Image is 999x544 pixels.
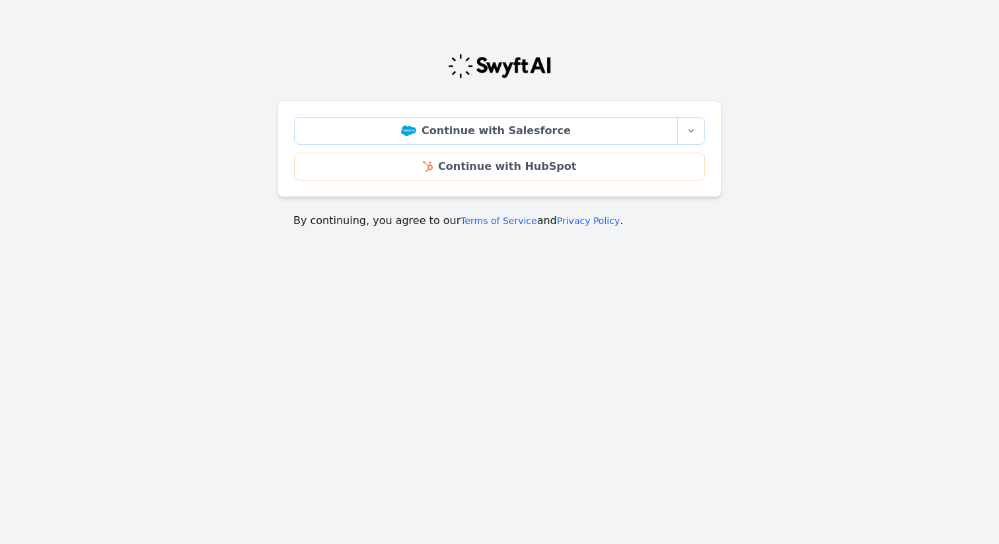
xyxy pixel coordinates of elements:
[557,215,620,226] a: Privacy Policy
[423,161,433,172] img: HubSpot
[294,117,678,145] a: Continue with Salesforce
[461,215,536,226] a: Terms of Service
[447,53,552,79] img: Swyft Logo
[401,126,416,136] img: Salesforce
[294,153,705,180] a: Continue with HubSpot
[293,213,706,229] p: By continuing, you agree to our and .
